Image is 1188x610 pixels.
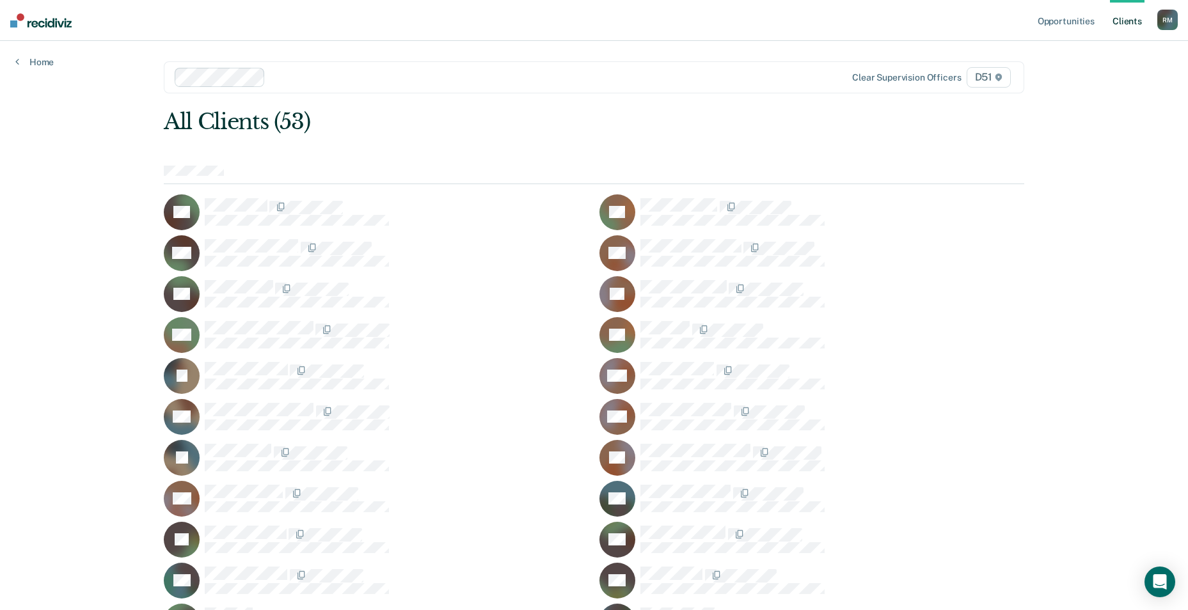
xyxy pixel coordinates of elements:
[164,109,852,135] div: All Clients (53)
[15,56,54,68] a: Home
[10,13,72,27] img: Recidiviz
[852,72,961,83] div: Clear supervision officers
[967,67,1011,88] span: D51
[1144,567,1175,597] div: Open Intercom Messenger
[1157,10,1178,30] div: R M
[1157,10,1178,30] button: RM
